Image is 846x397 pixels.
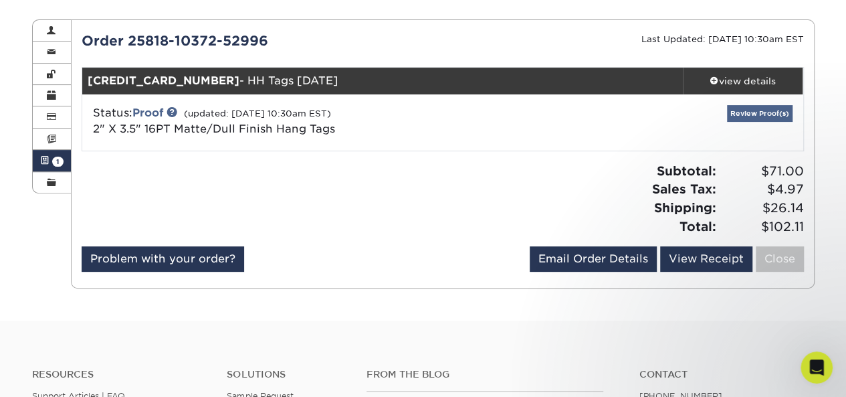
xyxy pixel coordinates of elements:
strong: [CREDIT_CARD_NUMBER] [88,74,239,87]
a: 1 [33,150,72,171]
strong: Sales Tax: [652,181,716,196]
a: Review Proof(s) [727,105,792,122]
div: view details [683,74,803,88]
strong: Total: [679,219,716,234]
a: view details [683,68,803,94]
a: 2" X 3.5" 16PT Matte/Dull Finish Hang Tags [93,123,335,135]
span: $102.11 [720,218,804,236]
div: - HH Tags [DATE] [82,68,683,94]
a: Close [756,246,804,272]
a: Contact [639,369,814,380]
h4: From the Blog [366,369,603,380]
span: $4.97 [720,180,804,199]
span: 1 [52,157,64,167]
iframe: Google Customer Reviews [3,356,114,392]
a: Email Order Details [530,246,657,272]
a: View Receipt [660,246,752,272]
h4: Solutions [227,369,346,380]
div: Status: [83,105,562,137]
small: (updated: [DATE] 10:30am EST) [184,108,331,118]
strong: Subtotal: [657,163,716,178]
h4: Resources [32,369,207,380]
span: $26.14 [720,199,804,218]
a: Problem with your order? [82,246,244,272]
iframe: Intercom live chat [801,351,833,384]
a: Proof [132,106,163,119]
small: Last Updated: [DATE] 10:30am EST [641,34,804,44]
span: $71.00 [720,162,804,181]
strong: Shipping: [654,200,716,215]
div: Order 25818-10372-52996 [72,31,443,51]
